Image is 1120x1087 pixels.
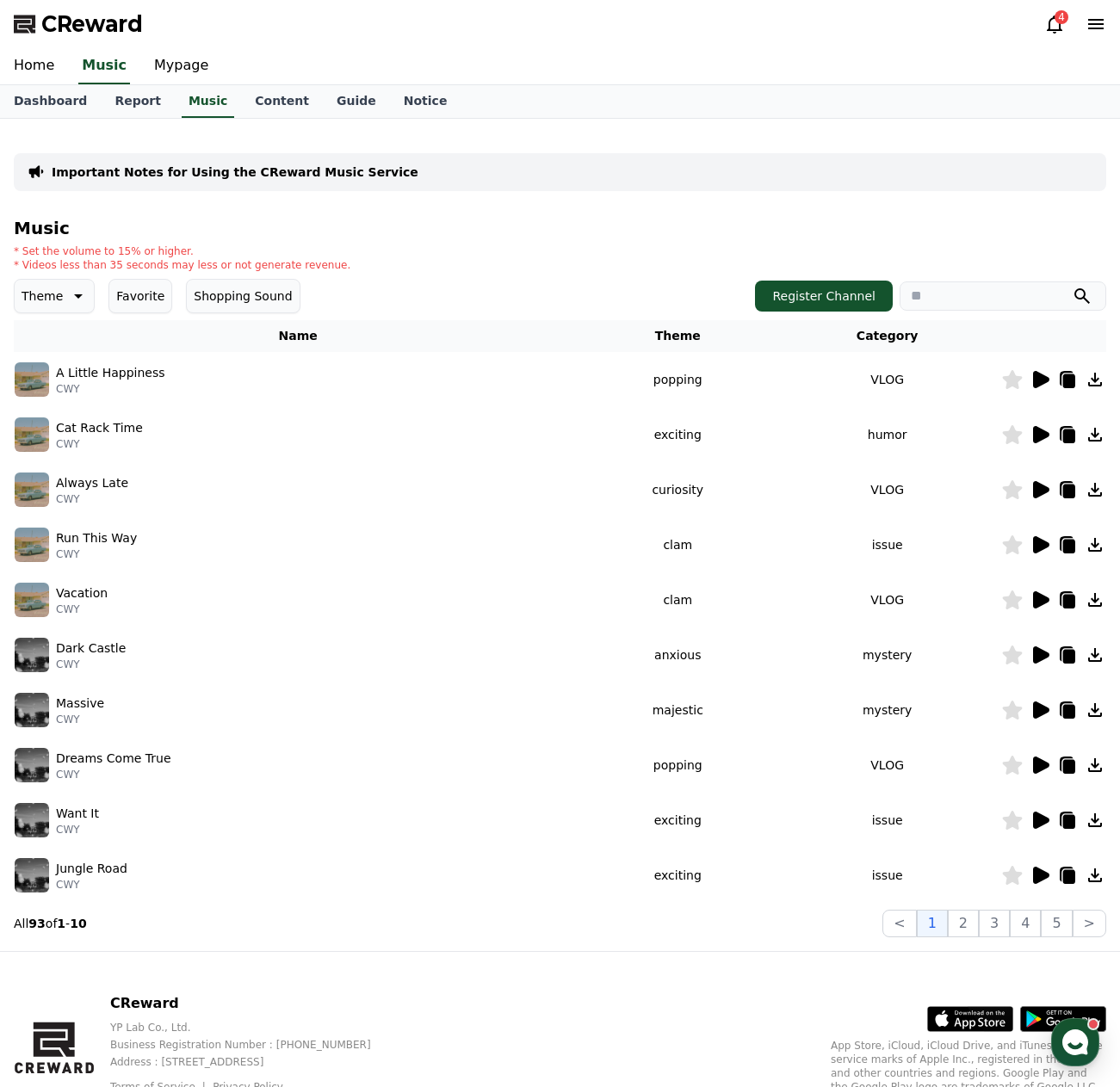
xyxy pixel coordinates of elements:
[755,281,893,312] button: Register Channel
[56,364,165,382] p: A Little Happiness
[15,362,49,397] img: music
[140,48,222,84] a: Mypage
[56,529,137,547] p: Run This Way
[773,793,1001,848] td: issue
[582,793,773,848] td: exciting
[14,915,87,932] p: All of -
[108,279,172,313] button: Favorite
[773,407,1001,462] td: humor
[56,382,165,396] p: CWY
[14,258,350,272] p: * Videos less than 35 seconds may less or not generate revenue.
[15,803,49,837] img: music
[56,547,137,561] p: CWY
[110,1038,399,1052] p: Business Registration Number : [PHONE_NUMBER]
[143,572,194,586] span: Messages
[1073,910,1106,937] button: >
[56,750,171,768] p: Dreams Come True
[882,910,916,937] button: <
[41,10,143,38] span: CReward
[15,472,49,507] img: music
[78,48,130,84] a: Music
[582,352,773,407] td: popping
[110,1021,399,1035] p: YP Lab Co., Ltd.
[14,320,582,352] th: Name
[14,279,95,313] button: Theme
[255,571,297,585] span: Settings
[582,572,773,627] td: clam
[979,910,1010,937] button: 3
[773,462,1001,517] td: VLOG
[14,244,350,258] p: * Set the volume to 15% or higher.
[182,85,234,118] a: Music
[56,713,104,726] p: CWY
[582,462,773,517] td: curiosity
[28,917,45,930] strong: 93
[15,583,49,617] img: music
[56,768,171,781] p: CWY
[56,805,99,823] p: Want It
[110,1055,399,1069] p: Address : [STREET_ADDRESS]
[582,320,773,352] th: Theme
[56,860,127,878] p: Jungle Road
[56,492,128,506] p: CWY
[15,748,49,782] img: music
[917,910,948,937] button: 1
[582,627,773,682] td: anxious
[773,352,1001,407] td: VLOG
[15,528,49,562] img: music
[22,284,63,308] p: Theme
[5,546,114,589] a: Home
[44,571,74,585] span: Home
[582,407,773,462] td: exciting
[14,10,143,38] a: CReward
[582,682,773,738] td: majestic
[241,85,323,118] a: Content
[101,85,175,118] a: Report
[582,738,773,793] td: popping
[14,219,1106,238] h4: Music
[56,823,99,837] p: CWY
[70,917,86,930] strong: 10
[773,572,1001,627] td: VLOG
[52,164,418,181] a: Important Notes for Using the CReward Music Service
[15,858,49,892] img: music
[1044,14,1065,34] a: 4
[56,602,108,616] p: CWY
[582,848,773,903] td: exciting
[773,320,1001,352] th: Category
[56,658,126,671] p: CWY
[186,279,300,313] button: Shopping Sound
[56,639,126,658] p: Dark Castle
[948,910,979,937] button: 2
[773,517,1001,572] td: issue
[1055,10,1068,24] div: 4
[56,474,128,492] p: Always Late
[773,738,1001,793] td: VLOG
[56,584,108,602] p: Vacation
[114,546,222,589] a: Messages
[1010,910,1041,937] button: 4
[56,437,143,451] p: CWY
[773,848,1001,903] td: issue
[15,693,49,727] img: music
[15,417,49,452] img: music
[582,517,773,572] td: clam
[15,638,49,672] img: music
[773,627,1001,682] td: mystery
[110,993,399,1014] p: CReward
[56,419,143,437] p: Cat Rack Time
[323,85,390,118] a: Guide
[773,682,1001,738] td: mystery
[56,695,104,713] p: Massive
[56,878,127,892] p: CWY
[57,917,65,930] strong: 1
[1041,910,1072,937] button: 5
[390,85,461,118] a: Notice
[222,546,331,589] a: Settings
